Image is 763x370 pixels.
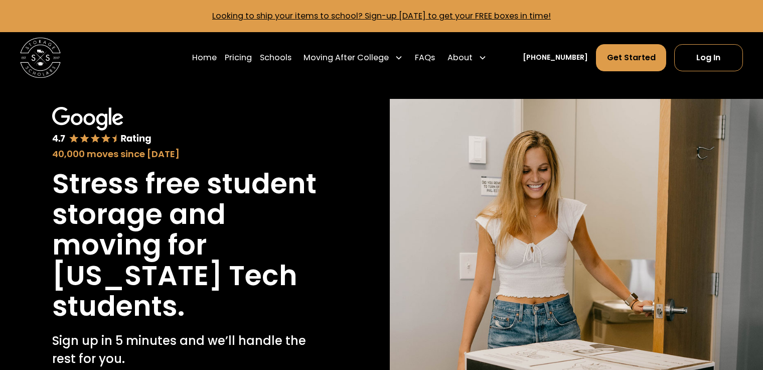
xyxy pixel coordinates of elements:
[299,44,407,72] div: Moving After College
[523,52,588,63] a: [PHONE_NUMBER]
[443,44,491,72] div: About
[596,44,666,71] a: Get Started
[20,38,61,78] img: Storage Scholars main logo
[674,44,743,71] a: Log In
[225,44,252,72] a: Pricing
[192,44,217,72] a: Home
[52,291,185,322] h1: students.
[20,38,61,78] a: home
[52,261,297,291] h1: [US_STATE] Tech
[415,44,435,72] a: FAQs
[52,332,321,368] p: Sign up in 5 minutes and we’ll handle the rest for you.
[303,52,389,64] div: Moving After College
[260,44,291,72] a: Schools
[52,147,321,161] div: 40,000 moves since [DATE]
[212,10,551,22] a: Looking to ship your items to school? Sign-up [DATE] to get your FREE boxes in time!
[52,169,321,261] h1: Stress free student storage and moving for
[447,52,473,64] div: About
[52,107,151,145] img: Google 4.7 star rating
